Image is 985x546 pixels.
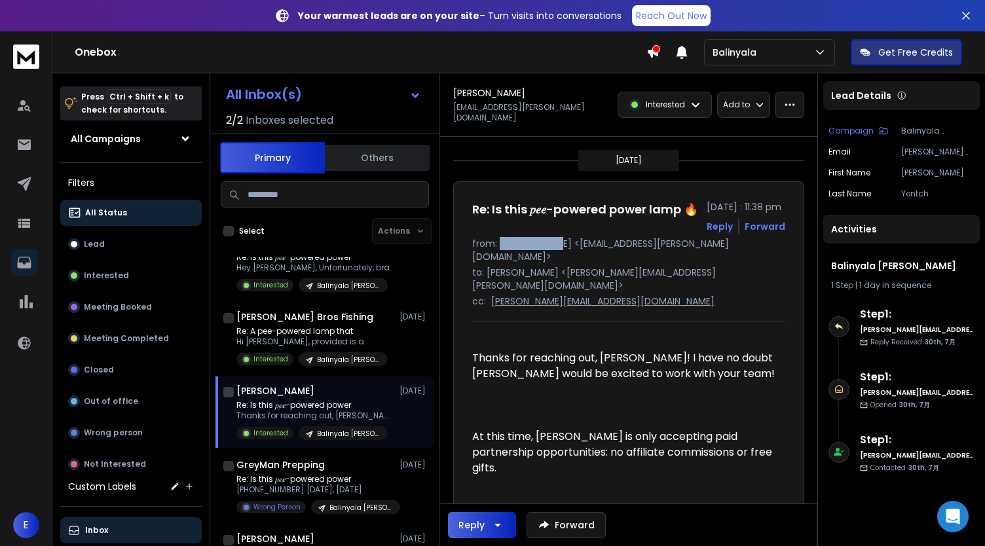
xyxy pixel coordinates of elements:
[723,100,750,110] p: Add to
[937,501,969,532] div: Open Intercom Messenger
[60,517,202,543] button: Inbox
[84,459,146,469] p: Not Interested
[60,294,202,320] button: Meeting Booked
[68,480,136,493] h3: Custom Labels
[859,280,931,291] span: 1 day in sequence
[85,208,127,218] p: All Status
[236,252,394,263] p: Re: Is this 𝑝𝑒𝑒-powered power
[239,226,265,236] label: Select
[901,168,975,178] p: [PERSON_NAME]
[236,337,388,347] p: Hi [PERSON_NAME], provided is a
[860,306,975,322] h6: Step 1 :
[448,512,516,538] button: Reply
[472,295,486,308] p: cc:
[60,388,202,414] button: Out of office
[298,9,622,22] p: – Turn visits into conversations
[253,428,288,438] p: Interested
[491,295,715,308] p: [PERSON_NAME][EMAIL_ADDRESS][DOMAIN_NAME]
[453,86,525,100] h1: [PERSON_NAME]
[527,512,606,538] button: Forward
[831,280,972,291] div: |
[901,147,975,157] p: [PERSON_NAME][EMAIL_ADDRESS][DOMAIN_NAME]
[458,519,485,532] div: Reply
[860,432,975,448] h6: Step 1 :
[84,270,129,281] p: Interested
[831,259,972,272] h1: Balinyala [PERSON_NAME]
[646,100,685,110] p: Interested
[236,474,394,484] p: Re: Is this 𝑝𝑒𝑒-powered power
[60,451,202,477] button: Not Interested
[860,450,975,460] h6: [PERSON_NAME][EMAIL_ADDRESS][PERSON_NAME][DOMAIN_NAME]
[925,337,956,347] span: 30th, 7月
[707,200,785,213] p: [DATE] : 11:38 pm
[828,126,874,136] p: Campaign
[472,429,775,476] div: At this time, [PERSON_NAME] is only accepting paid partnership opportunities: no affiliate commis...
[71,132,141,145] h1: All Campaigns
[75,45,646,60] h1: Onebox
[860,388,975,397] h6: [PERSON_NAME][EMAIL_ADDRESS][PERSON_NAME][DOMAIN_NAME]
[400,534,429,544] p: [DATE]
[317,355,380,365] p: Balinyala [PERSON_NAME]
[831,280,853,291] span: 1 Step
[317,429,380,439] p: Balinyala [PERSON_NAME]
[236,484,394,495] p: [PHONE_NUMBER] [DATE], [DATE]
[236,310,373,323] h1: [PERSON_NAME] Bros Fishing
[870,337,956,347] p: Reply Received
[899,400,930,410] span: 30th, 7月
[60,173,202,192] h3: Filters
[828,189,871,199] p: Last Name
[472,200,698,219] h1: Re: Is this 𝑝𝑒𝑒-powered power lamp 🔥
[298,9,479,22] strong: Your warmest leads are on your site
[220,142,325,173] button: Primary
[870,400,930,410] p: Opened
[400,312,429,322] p: [DATE]
[236,410,394,421] p: Thanks for reaching out, [PERSON_NAME]!
[453,102,610,123] p: [EMAIL_ADDRESS][PERSON_NAME][DOMAIN_NAME]
[636,9,707,22] p: Reach Out Now
[831,89,891,102] p: Lead Details
[60,420,202,446] button: Wrong person
[107,89,171,104] span: Ctrl + Shift + k
[81,90,183,117] p: Press to check for shortcuts.
[828,126,888,136] button: Campaign
[13,45,39,69] img: logo
[828,147,851,157] p: Email
[60,200,202,226] button: All Status
[823,215,980,244] div: Activities
[253,280,288,290] p: Interested
[13,512,39,538] button: E
[851,39,962,65] button: Get Free Credits
[85,525,108,536] p: Inbox
[901,126,975,136] p: Balinyala [PERSON_NAME]
[908,463,939,473] span: 30th, 7月
[860,369,975,385] h6: Step 1 :
[246,113,333,128] h3: Inboxes selected
[236,400,394,410] p: Re: Is this 𝑝𝑒𝑒-powered power
[860,325,975,335] h6: [PERSON_NAME][EMAIL_ADDRESS][PERSON_NAME][DOMAIN_NAME]
[400,460,429,470] p: [DATE]
[60,357,202,383] button: Closed
[236,263,394,273] p: Hey [PERSON_NAME], Unfortunately, brand dont
[317,281,380,291] p: Balinyala [PERSON_NAME]
[236,326,388,337] p: Re: A pee-powered lamp that
[236,384,314,397] h1: [PERSON_NAME]
[632,5,711,26] a: Reach Out Now
[60,231,202,257] button: Lead
[901,189,975,199] p: Yentch
[84,396,138,407] p: Out of office
[226,113,243,128] span: 2 / 2
[828,168,870,178] p: First Name
[236,532,314,545] h1: [PERSON_NAME]
[236,458,325,471] h1: GreyMan Prepping
[616,155,642,166] p: [DATE]
[400,386,429,396] p: [DATE]
[472,266,785,292] p: to: [PERSON_NAME] <[PERSON_NAME][EMAIL_ADDRESS][PERSON_NAME][DOMAIN_NAME]>
[713,46,762,59] p: Balinyala
[84,239,105,249] p: Lead
[870,463,939,473] p: Contacted
[472,350,775,382] div: Thanks for reaching out, [PERSON_NAME]! I have no doubt [PERSON_NAME] would be excited to work wi...
[253,354,288,364] p: Interested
